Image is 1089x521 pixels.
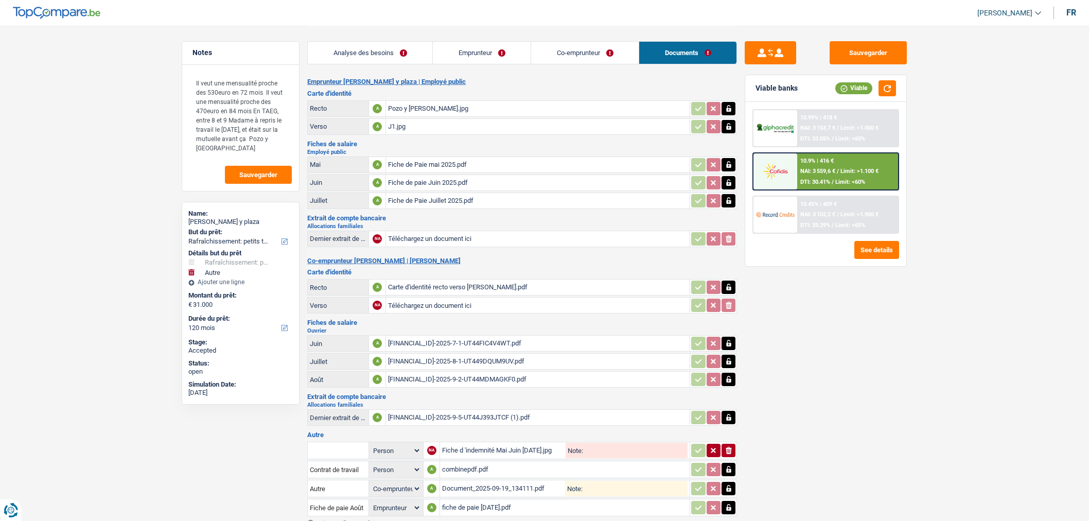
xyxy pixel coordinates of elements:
button: Sauvegarder [830,41,907,64]
div: [FINANCIAL_ID]-2025-9-2-UT44MDMAGKF0.pdf [388,372,688,387]
div: Verso [310,123,366,130]
div: fiche de paie [DATE].pdf [442,500,688,515]
span: / [837,211,839,218]
div: NA [427,446,436,455]
div: open [188,368,293,376]
span: / [832,135,834,142]
span: Limit: >1.000 € [840,125,879,131]
span: Limit: <65% [835,135,865,142]
div: Dernier extrait de compte pour vos allocations familiales [310,235,366,242]
h3: Fiches de salaire [307,319,737,326]
div: Fiche de Paie Juillet 2025.pdf [388,193,688,209]
h2: Emprunteur [PERSON_NAME] y plaza | Employé public [307,78,737,86]
div: A [373,178,382,187]
div: combinepdf.pdf [442,462,688,477]
div: J1.jpg [388,119,688,134]
div: NA [373,301,382,310]
span: Limit: >1.906 € [840,211,879,218]
span: Sauvegarder [239,171,277,178]
span: / [837,125,839,131]
button: Sauvegarder [225,166,292,184]
div: 10.9% | 416 € [800,158,834,164]
div: Pozo y [PERSON_NAME].jpg [388,101,688,116]
div: A [373,357,382,366]
span: DTI: 33.29% [800,222,830,229]
span: / [832,179,834,185]
div: Juillet [310,197,366,204]
div: Détails but du prêt [188,249,293,257]
label: Durée du prêt: [188,315,291,323]
div: [DATE] [188,389,293,397]
div: Document_2025-09-19_134111.pdf [442,481,565,496]
div: A [373,375,382,384]
h2: Employé public [307,149,737,155]
div: Fiche d 'indemnité Mai Juin [DATE].jpg [442,443,564,458]
label: Note: [565,485,583,492]
div: Viable banks [756,84,798,93]
div: 10.45% | 409 € [800,201,837,207]
div: [FINANCIAL_ID]-2025-7-1-UT44FIC4V4WT.pdf [388,336,688,351]
div: Recto [310,284,366,291]
div: A [373,339,382,348]
button: See details [854,241,899,259]
img: TopCompare Logo [13,7,100,19]
h3: Extrait de compte bancaire [307,215,737,221]
img: AlphaCredit [756,123,794,134]
div: Carte d'identité recto verso [PERSON_NAME].pdf [388,280,688,295]
div: NA [373,234,382,244]
span: Limit: <65% [835,222,865,229]
div: Simulation Date: [188,380,293,389]
span: € [188,301,192,309]
div: A [427,465,436,474]
div: Stage: [188,338,293,346]
div: Fiche de paie Juin 2025.pdf [388,175,688,190]
div: Verso [310,302,366,309]
h3: Fiches de salaire [307,141,737,147]
h3: Extrait de compte bancaire [307,393,737,400]
div: Fiche de Paie mai 2025.pdf [388,157,688,172]
label: Montant du prêt: [188,291,291,300]
div: Status: [188,359,293,368]
span: Limit: <60% [835,179,865,185]
label: Note: [566,447,583,454]
div: fr [1066,8,1076,18]
span: NAI: 3 102,2 € [800,211,835,218]
div: [PERSON_NAME] y plaza [188,218,293,226]
div: Juin [310,340,366,348]
div: [FINANCIAL_ID]-2025-8-1-UT449DQUM9UV.pdf [388,354,688,369]
label: But du prêt: [188,228,291,236]
h2: Co-emprunteur [PERSON_NAME] | [PERSON_NAME] [307,257,737,265]
span: / [832,222,834,229]
div: Recto [310,105,366,112]
h2: Allocations familiales [307,402,737,408]
span: NAI: 3 153,7 € [800,125,835,131]
img: Record Credits [756,205,794,224]
div: [FINANCIAL_ID]-2025-9-5-UT44J393JTCF (1).pdf [388,410,688,425]
div: Name: [188,210,293,218]
span: / [837,168,839,175]
span: Limit: >1.100 € [840,168,879,175]
span: DTI: 30.41% [800,179,830,185]
div: A [427,503,436,512]
h2: Ouvrier [307,328,737,334]
div: Accepted [188,346,293,355]
div: 10.99% | 418 € [800,114,837,121]
span: [PERSON_NAME] [977,9,1032,18]
div: Mai [310,161,366,168]
div: Ajouter une ligne [188,279,293,286]
div: A [373,122,382,131]
div: A [373,196,382,205]
div: Juillet [310,358,366,366]
span: DTI: 33.05% [800,135,830,142]
div: A [373,104,382,113]
a: Documents [639,42,736,64]
h3: Autre [307,431,737,438]
img: Cofidis [756,162,794,181]
div: A [373,283,382,292]
span: NAI: 3 559,6 € [800,168,835,175]
a: Emprunteur [433,42,531,64]
h5: Notes [192,48,289,57]
h2: Allocations familiales [307,223,737,229]
a: Co-emprunteur [531,42,639,64]
h3: Carte d'identité [307,269,737,275]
